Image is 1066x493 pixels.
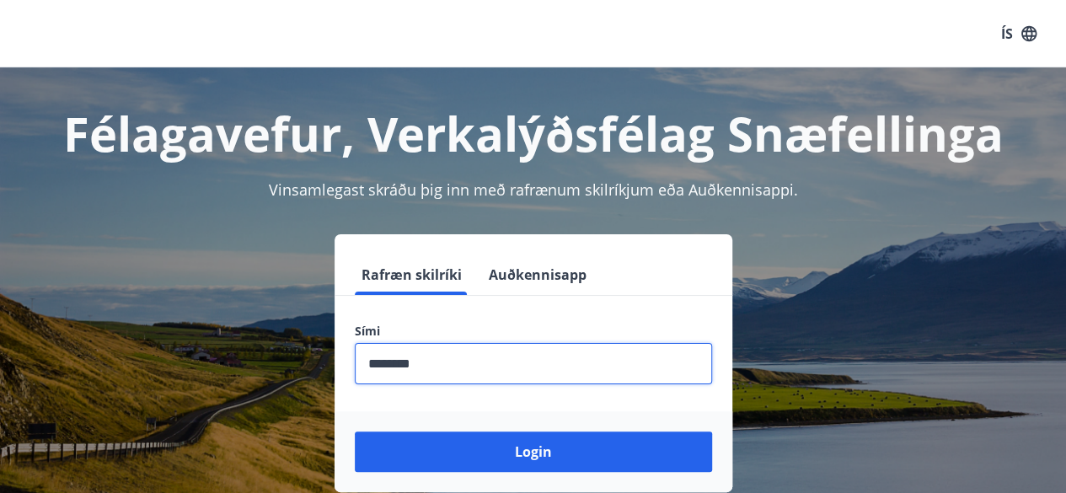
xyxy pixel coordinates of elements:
[355,323,712,340] label: Sími
[482,255,593,295] button: Auðkennisapp
[269,180,798,200] span: Vinsamlegast skráðu þig inn með rafrænum skilríkjum eða Auðkennisappi.
[20,101,1046,165] h1: Félagavefur, Verkalýðsfélag Snæfellinga
[355,431,712,472] button: Login
[992,19,1046,49] button: ÍS
[355,255,469,295] button: Rafræn skilríki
